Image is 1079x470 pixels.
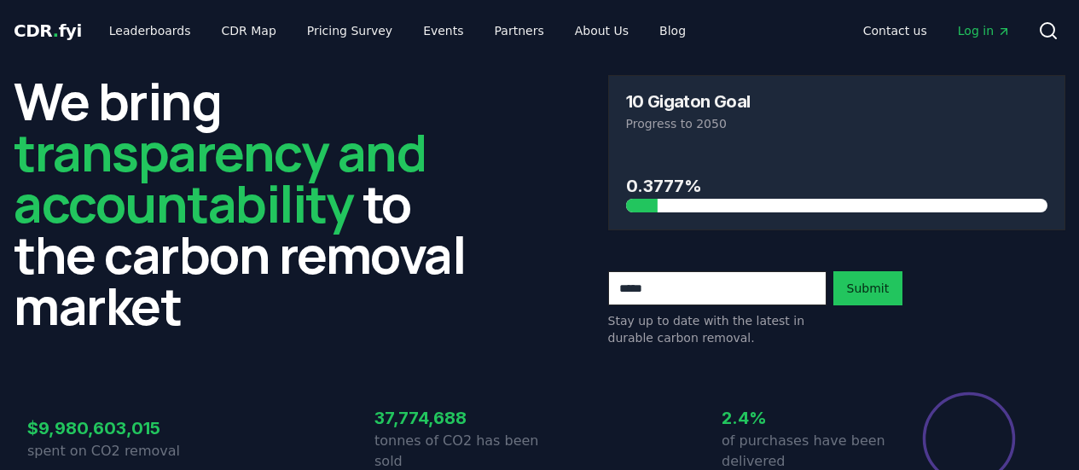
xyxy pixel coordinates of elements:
[561,15,642,46] a: About Us
[14,117,426,238] span: transparency and accountability
[850,15,941,46] a: Contact us
[833,271,903,305] button: Submit
[27,415,193,441] h3: $9,980,603,015
[850,15,1024,46] nav: Main
[626,115,1048,132] p: Progress to 2050
[96,15,699,46] nav: Main
[27,441,193,461] p: spent on CO2 removal
[646,15,699,46] a: Blog
[14,19,82,43] a: CDR.fyi
[409,15,477,46] a: Events
[208,15,290,46] a: CDR Map
[293,15,406,46] a: Pricing Survey
[958,22,1011,39] span: Log in
[14,20,82,41] span: CDR fyi
[96,15,205,46] a: Leaderboards
[481,15,558,46] a: Partners
[626,93,751,110] h3: 10 Gigaton Goal
[608,312,827,346] p: Stay up to date with the latest in durable carbon removal.
[14,75,472,331] h2: We bring to the carbon removal market
[374,405,540,431] h3: 37,774,688
[53,20,59,41] span: .
[626,173,1048,199] h3: 0.3777%
[722,405,887,431] h3: 2.4%
[944,15,1024,46] a: Log in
